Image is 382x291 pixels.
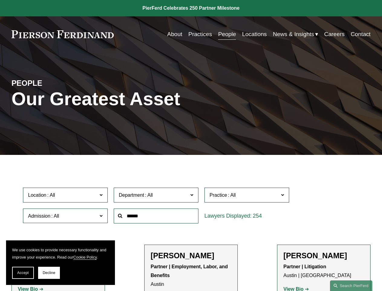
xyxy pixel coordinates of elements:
[283,251,364,260] h2: [PERSON_NAME]
[38,267,60,279] button: Decline
[151,251,231,260] h2: [PERSON_NAME]
[324,28,345,40] a: Careers
[253,213,262,219] span: 254
[43,271,55,275] span: Decline
[273,29,314,39] span: News & Insights
[283,264,326,269] strong: Partner | Litigation
[167,28,182,40] a: About
[17,271,29,275] span: Accept
[151,263,231,289] p: Austin
[188,28,212,40] a: Practices
[11,88,251,109] h1: Our Greatest Asset
[11,79,101,88] h4: PEOPLE
[330,280,372,291] a: Search this site
[12,246,109,261] p: We use cookies to provide necessary functionality and improve your experience. Read our .
[351,28,371,40] a: Contact
[283,263,364,280] p: Austin | [GEOGRAPHIC_DATA]
[218,28,236,40] a: People
[6,240,115,285] section: Cookie banner
[28,192,47,198] span: Location
[210,192,227,198] span: Practice
[273,28,318,40] a: folder dropdown
[73,255,97,259] a: Cookie Policy
[12,267,34,279] button: Accept
[28,213,51,219] span: Admission
[151,264,229,278] strong: Partner | Employment, Labor, and Benefits
[119,192,144,198] span: Department
[242,28,267,40] a: Locations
